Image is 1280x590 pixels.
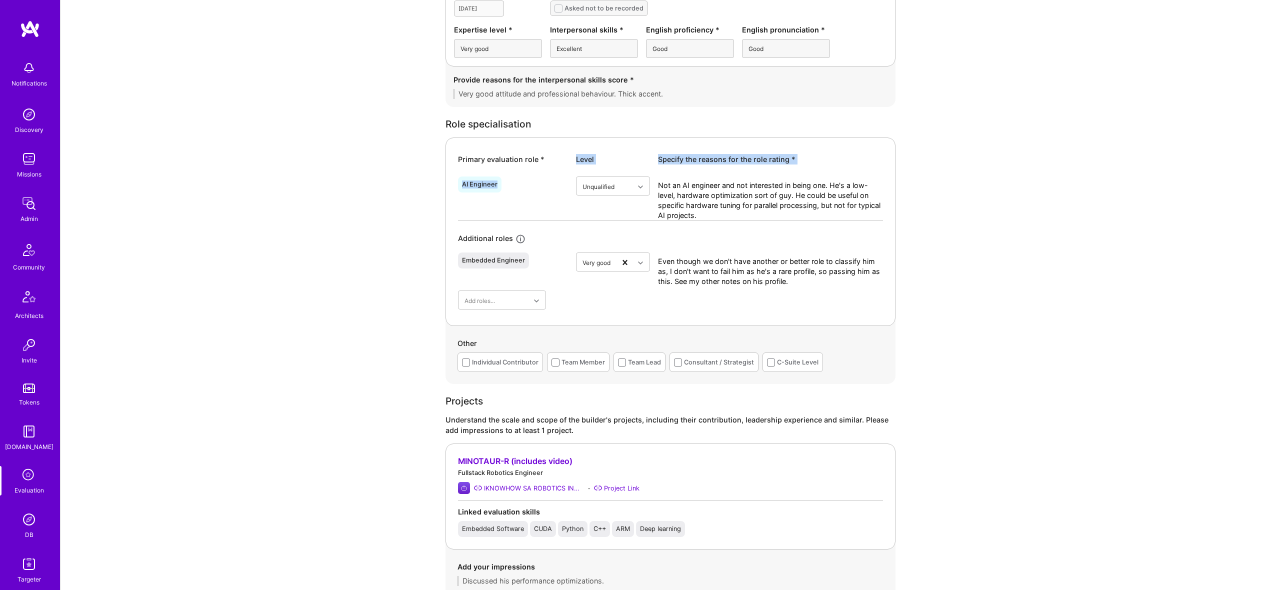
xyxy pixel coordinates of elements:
div: Level [576,154,650,164]
div: C++ [593,525,606,533]
img: Invite [19,335,39,355]
img: Skill Targeter [19,554,39,574]
img: discovery [19,104,39,124]
img: tokens [23,383,35,393]
div: C-Suite Level [777,357,818,367]
div: English pronunciation * [742,24,830,35]
div: ARM [616,525,630,533]
img: guide book [19,421,39,441]
div: Embedded Software [462,525,524,533]
div: Role specialisation [445,119,895,129]
div: Embedded Engineer [462,256,525,264]
div: Understand the scale and scope of the builder's projects, including their contribution, leadershi... [445,414,895,435]
div: Evaluation [14,485,44,495]
div: DB [25,529,33,540]
div: Expertise level * [454,24,542,35]
div: Admin [20,213,38,224]
img: logo [20,20,40,38]
a: IKNOWHOW SA ROBOTICS INNOVATION BRANCH [474,483,584,493]
div: Provide reasons for the interpersonal skills score * [453,74,887,85]
div: Linked evaluation skills [458,506,883,517]
div: CUDA [534,525,552,533]
div: AI Engineer [462,180,497,188]
i: icon Info [515,233,526,245]
div: Notifications [11,78,47,88]
i: icon Chevron [534,298,539,303]
div: Architects [15,310,43,321]
div: Primary evaluation role * [458,154,568,164]
div: Consultant / Strategist [684,357,754,367]
img: Architects [17,286,41,310]
div: Discovery [15,124,43,135]
div: Unqualified [582,181,614,191]
textarea: Very good attitude and professional behaviour. Thick accent. [453,89,887,99]
div: Missions [17,169,41,179]
div: Python [562,525,583,533]
img: bell [19,58,39,78]
textarea: Not an AI engineer and not interested in being one. He's a low-level, hardware optimization sort ... [658,180,883,220]
div: Invite [21,355,37,365]
div: Add your impressions [457,561,883,572]
i: Project Link [594,484,602,492]
div: Fullstack Robotics Engineer [458,467,883,478]
div: Tokens [19,397,39,407]
img: admin teamwork [19,193,39,213]
div: Team Lead [628,357,661,367]
div: Projects [445,396,895,406]
div: Asked not to be recorded [564,3,643,13]
div: Add roles... [464,295,495,305]
img: Admin Search [19,509,39,529]
img: teamwork [19,149,39,169]
a: Project Link [594,483,639,493]
i: icon Chevron [638,184,643,189]
div: Individual Contributor [472,357,538,367]
div: Targeter [17,574,41,584]
div: [DOMAIN_NAME] [5,441,53,452]
i: IKNOWHOW SA ROBOTICS INNOVATION BRANCH [474,484,482,492]
div: Additional roles [458,233,513,244]
i: icon Chevron [638,260,643,265]
img: Community [17,238,41,262]
textarea: Discussed his performance optimizations. [457,576,883,586]
div: IKNOWHOW SA ROBOTICS INNOVATION BRANCH [484,483,584,493]
div: Team Member [561,357,605,367]
img: Company logo [458,482,470,494]
div: Interpersonal skills * [550,24,638,35]
div: Community [13,262,45,272]
div: Other [457,338,883,352]
div: Project Link [604,483,639,493]
textarea: Even though we don't have another or better role to classify him as, I don't want to fail him as ... [658,256,883,286]
i: icon SelectionTeam [19,466,38,485]
div: Deep learning [640,525,681,533]
div: Specify the reasons for the role rating * [658,154,883,164]
div: · [588,483,590,493]
div: MINOTAUR-R (includes video) [458,456,883,466]
div: Very good [582,257,610,267]
div: English proficiency * [646,24,734,35]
